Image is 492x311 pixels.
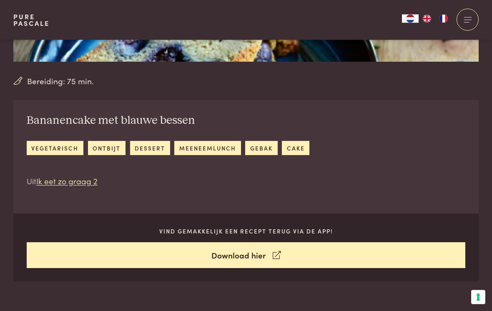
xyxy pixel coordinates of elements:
a: vegetarisch [27,141,83,155]
a: NL [402,15,419,23]
div: Language [402,15,419,23]
a: PurePascale [13,13,50,27]
a: Ik eet zo graag 2 [36,176,98,187]
a: Download hier [27,243,466,269]
a: cake [282,141,309,155]
a: EN [419,15,435,23]
aside: Language selected: Nederlands [402,15,452,23]
a: FR [435,15,452,23]
button: Uw voorkeuren voor toestemming voor trackingtechnologieën [471,290,485,304]
h2: Bananencake met blauwe bessen [27,114,310,128]
p: Uit [27,176,310,188]
p: Vind gemakkelijk een recept terug via de app! [27,227,466,236]
a: gebak [245,141,277,155]
span: Bereiding: 75 min. [27,75,94,88]
a: meeneemlunch [174,141,241,155]
a: ontbijt [88,141,126,155]
ul: Language list [419,15,452,23]
a: dessert [130,141,170,155]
